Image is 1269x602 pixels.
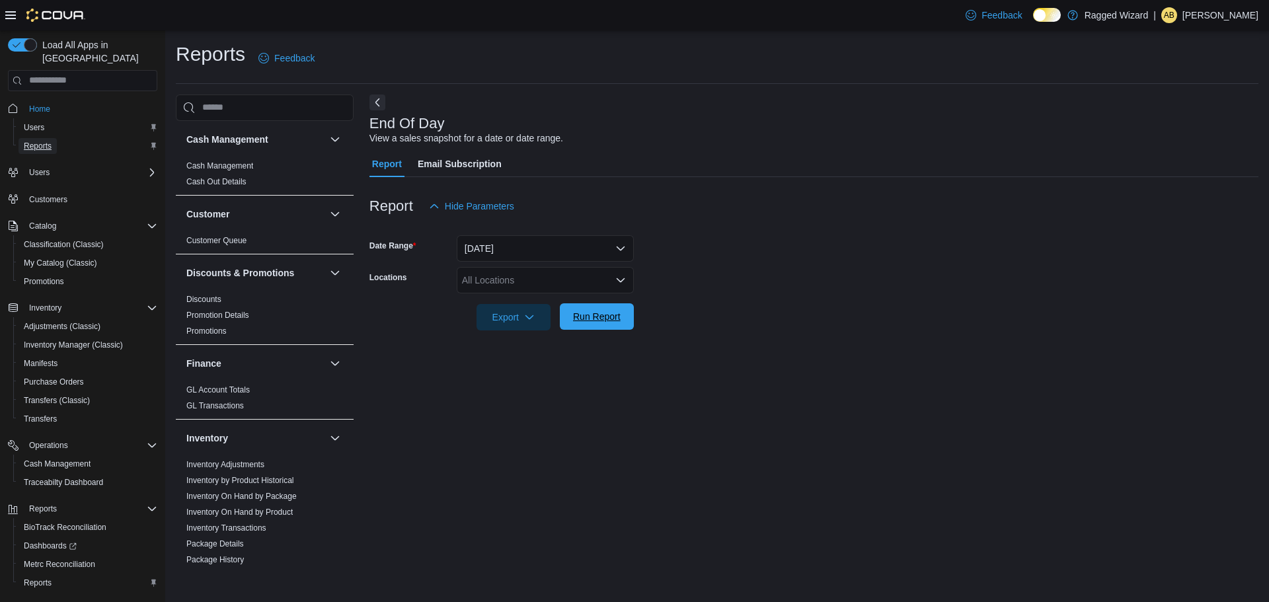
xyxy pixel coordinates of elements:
[13,317,163,336] button: Adjustments (Classic)
[13,272,163,291] button: Promotions
[186,555,244,564] a: Package History
[19,393,157,408] span: Transfers (Classic)
[274,52,315,65] span: Feedback
[19,138,157,154] span: Reports
[369,198,413,214] h3: Report
[1164,7,1174,23] span: AB
[13,354,163,373] button: Manifests
[186,385,250,395] a: GL Account Totals
[19,255,157,271] span: My Catalog (Classic)
[19,255,102,271] a: My Catalog (Classic)
[19,120,157,135] span: Users
[186,570,255,581] span: Product Expirations
[186,357,221,370] h3: Finance
[186,310,249,320] span: Promotion Details
[26,9,85,22] img: Cova
[19,519,157,535] span: BioTrack Reconciliation
[186,400,244,411] span: GL Transactions
[19,519,112,535] a: BioTrack Reconciliation
[186,432,325,445] button: Inventory
[19,575,57,591] a: Reports
[176,233,354,254] div: Customer
[445,200,514,213] span: Hide Parameters
[253,45,320,71] a: Feedback
[176,382,354,419] div: Finance
[24,340,123,350] span: Inventory Manager (Classic)
[186,133,268,146] h3: Cash Management
[29,440,68,451] span: Operations
[19,319,106,334] a: Adjustments (Classic)
[19,319,157,334] span: Adjustments (Classic)
[176,291,354,344] div: Discounts & Promotions
[24,321,100,332] span: Adjustments (Classic)
[24,578,52,588] span: Reports
[24,258,97,268] span: My Catalog (Classic)
[13,518,163,537] button: BioTrack Reconciliation
[960,2,1027,28] a: Feedback
[24,218,61,234] button: Catalog
[3,99,163,118] button: Home
[24,377,84,387] span: Purchase Orders
[1161,7,1177,23] div: Alex Brightwell
[19,538,157,554] span: Dashboards
[29,194,67,205] span: Customers
[369,132,563,145] div: View a sales snapshot for a date or date range.
[186,460,264,469] a: Inventory Adjustments
[186,326,227,336] a: Promotions
[24,300,157,316] span: Inventory
[24,541,77,551] span: Dashboards
[186,571,255,580] a: Product Expirations
[369,116,445,132] h3: End Of Day
[19,411,62,427] a: Transfers
[19,474,157,490] span: Traceabilty Dashboard
[19,456,96,472] a: Cash Management
[186,539,244,549] span: Package Details
[186,176,247,187] span: Cash Out Details
[24,395,90,406] span: Transfers (Classic)
[424,193,519,219] button: Hide Parameters
[13,235,163,254] button: Classification (Classic)
[24,559,95,570] span: Metrc Reconciliation
[327,430,343,446] button: Inventory
[186,492,297,501] a: Inventory On Hand by Package
[13,137,163,155] button: Reports
[573,310,621,323] span: Run Report
[484,304,543,330] span: Export
[19,237,157,252] span: Classification (Classic)
[186,491,297,502] span: Inventory On Hand by Package
[19,356,63,371] a: Manifests
[615,275,626,285] button: Open list of options
[19,374,157,390] span: Purchase Orders
[327,356,343,371] button: Finance
[176,158,354,195] div: Cash Management
[24,276,64,287] span: Promotions
[24,165,157,180] span: Users
[186,294,221,305] span: Discounts
[3,299,163,317] button: Inventory
[13,118,163,137] button: Users
[19,411,157,427] span: Transfers
[13,455,163,473] button: Cash Management
[369,272,407,283] label: Locations
[3,217,163,235] button: Catalog
[457,235,634,262] button: [DATE]
[3,163,163,182] button: Users
[186,311,249,320] a: Promotion Details
[186,295,221,304] a: Discounts
[19,274,69,289] a: Promotions
[176,41,245,67] h1: Reports
[29,504,57,514] span: Reports
[13,373,163,391] button: Purchase Orders
[560,303,634,330] button: Run Report
[186,432,228,445] h3: Inventory
[13,555,163,574] button: Metrc Reconciliation
[19,538,82,554] a: Dashboards
[1085,7,1149,23] p: Ragged Wizard
[1033,8,1061,22] input: Dark Mode
[24,300,67,316] button: Inventory
[29,104,50,114] span: Home
[327,206,343,222] button: Customer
